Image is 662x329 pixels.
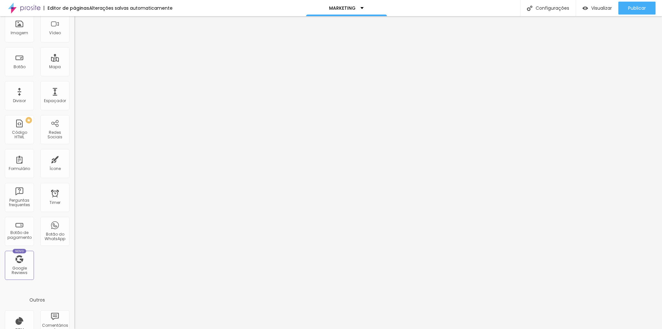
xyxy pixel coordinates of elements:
[6,130,32,140] div: Código HTML
[618,2,656,15] button: Publicar
[14,65,26,69] div: Botão
[6,266,32,275] div: Google Reviews
[6,198,32,207] div: Perguntas frequentes
[44,6,89,10] div: Editor de páginas
[329,6,356,10] p: MARKETING
[582,5,588,11] img: view-1.svg
[9,166,30,171] div: Formulário
[42,130,68,140] div: Redes Sociais
[6,230,32,240] div: Botão de pagamento
[49,65,61,69] div: Mapa
[89,6,173,10] div: Alterações salvas automaticamente
[11,31,28,35] div: Imagem
[74,16,662,329] iframe: Editor
[576,2,618,15] button: Visualizar
[44,99,66,103] div: Espaçador
[591,5,612,11] span: Visualizar
[49,31,61,35] div: Vídeo
[49,166,61,171] div: Ícone
[628,5,646,11] span: Publicar
[13,99,26,103] div: Divisor
[49,200,60,205] div: Timer
[527,5,532,11] img: Icone
[42,232,68,241] div: Botão do WhatsApp
[13,249,27,253] div: Novo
